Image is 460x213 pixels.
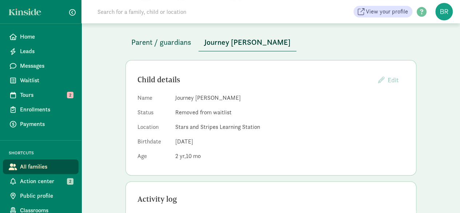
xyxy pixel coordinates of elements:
[175,152,186,160] span: 2
[366,7,408,16] span: View your profile
[3,189,79,203] a: Public profile
[137,108,169,120] dt: Status
[20,177,73,186] span: Action center
[204,36,291,48] span: Journey [PERSON_NAME]
[424,178,460,213] iframe: Chat Widget
[137,137,169,149] dt: Birthdate
[20,105,73,114] span: Enrollments
[175,138,193,145] span: [DATE]
[3,44,79,59] a: Leads
[93,4,297,19] input: Search for a family, child or location
[353,6,412,17] a: View your profile
[20,32,73,41] span: Home
[3,29,79,44] a: Home
[137,74,372,86] div: Child details
[3,59,79,73] a: Messages
[175,94,404,102] dd: Journey [PERSON_NAME]
[3,159,79,174] a: All families
[20,192,73,200] span: Public profile
[3,174,79,189] a: Action center 2
[3,88,79,102] a: Tours 2
[125,33,197,51] button: Parent / guardians
[67,92,73,98] span: 2
[388,76,399,84] span: Edit
[20,76,73,85] span: Waitlist
[67,178,73,185] span: 2
[20,162,73,171] span: All families
[20,62,73,70] span: Messages
[20,120,73,129] span: Payments
[137,123,169,134] dt: Location
[175,123,404,131] dd: Stars and Stripes Learning Station
[199,38,296,47] a: Journey [PERSON_NAME]
[3,117,79,131] a: Payments
[131,36,191,48] span: Parent / guardians
[186,152,201,160] span: 10
[125,38,197,47] a: Parent / guardians
[199,33,296,51] button: Journey [PERSON_NAME]
[3,73,79,88] a: Waitlist
[20,91,73,99] span: Tours
[372,72,404,88] button: Edit
[137,152,169,163] dt: Age
[137,193,404,205] div: Activity log
[3,102,79,117] a: Enrollments
[20,47,73,56] span: Leads
[175,108,404,117] dd: Removed from waitlist
[137,94,169,105] dt: Name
